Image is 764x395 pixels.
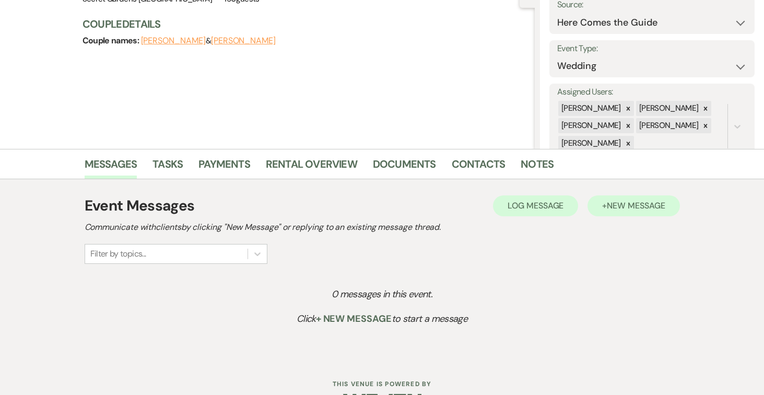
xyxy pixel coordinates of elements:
[373,156,436,179] a: Documents
[141,36,276,46] span: &
[607,200,665,211] span: New Message
[493,195,578,216] button: Log Message
[558,118,622,133] div: [PERSON_NAME]
[85,221,680,234] h2: Communicate with clients by clicking "New Message" or replying to an existing message thread.
[587,195,679,216] button: +New Message
[211,37,276,45] button: [PERSON_NAME]
[83,17,525,31] h3: Couple Details
[557,41,747,56] label: Event Type:
[557,85,747,100] label: Assigned Users:
[508,200,563,211] span: Log Message
[152,156,183,179] a: Tasks
[108,311,656,327] p: Click to start a message
[558,101,622,116] div: [PERSON_NAME]
[90,248,146,260] div: Filter by topics...
[108,287,656,302] p: 0 messages in this event.
[198,156,250,179] a: Payments
[141,37,206,45] button: [PERSON_NAME]
[558,136,622,151] div: [PERSON_NAME]
[636,118,700,133] div: [PERSON_NAME]
[85,195,195,217] h1: Event Messages
[452,156,506,179] a: Contacts
[85,156,137,179] a: Messages
[83,35,141,46] span: Couple names:
[266,156,357,179] a: Rental Overview
[636,101,700,116] div: [PERSON_NAME]
[316,312,392,325] span: + New Message
[521,156,554,179] a: Notes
